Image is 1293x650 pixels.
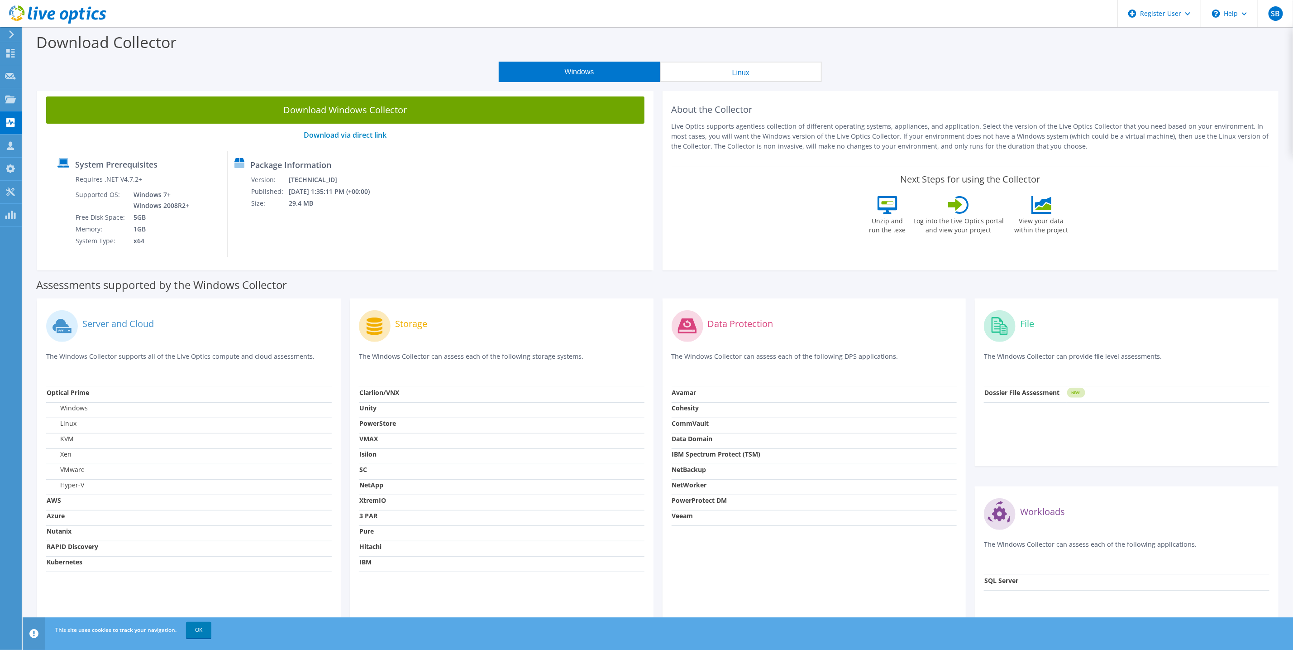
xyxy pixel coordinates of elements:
[251,186,288,197] td: Published:
[1009,214,1074,235] label: View your data within the project
[47,434,74,443] label: KVM
[672,388,697,397] strong: Avamar
[250,160,331,169] label: Package Information
[47,558,82,566] strong: Kubernetes
[288,186,382,197] td: [DATE] 1:35:11 PM (+00:00)
[359,465,367,474] strong: SC
[708,319,773,328] label: Data Protection
[75,212,127,223] td: Free Disk Space:
[186,622,211,638] a: OK
[359,419,396,428] strong: PowerStore
[47,450,72,459] label: Xen
[672,496,727,505] strong: PowerProtect DM
[1072,390,1081,395] tspan: NEW!
[359,527,374,535] strong: Pure
[1212,10,1220,18] svg: \n
[672,419,709,428] strong: CommVault
[359,481,383,489] strong: NetApp
[359,450,377,458] strong: Isilon
[288,197,382,209] td: 29.4 MB
[47,481,84,490] label: Hyper-V
[75,160,157,169] label: System Prerequisites
[47,388,89,397] strong: Optical Prime
[251,174,288,186] td: Version:
[127,212,191,223] td: 5GB
[672,450,761,458] strong: IBM Spectrum Protect (TSM)
[672,511,693,520] strong: Veeam
[47,419,76,428] label: Linux
[359,511,377,520] strong: 3 PAR
[75,235,127,247] td: System Type:
[75,189,127,212] td: Supported OS:
[499,62,660,82] button: Windows
[359,542,382,551] strong: Hitachi
[251,197,288,209] td: Size:
[36,280,287,289] label: Assessments supported by the Windows Collector
[55,626,177,634] span: This site uses cookies to track your navigation.
[127,223,191,235] td: 1GB
[913,214,1004,235] label: Log into the Live Optics portal and view your project
[47,404,88,413] label: Windows
[672,481,707,489] strong: NetWorker
[984,576,1018,585] strong: SQL Server
[672,465,706,474] strong: NetBackup
[288,174,382,186] td: [TECHNICAL_ID]
[47,527,72,535] strong: Nutanix
[984,351,1269,370] p: The Windows Collector can provide file level assessments.
[1269,6,1283,21] span: SB
[46,96,644,124] a: Download Windows Collector
[901,174,1040,185] label: Next Steps for using the Collector
[359,404,377,412] strong: Unity
[47,542,98,551] strong: RAPID Discovery
[82,319,154,328] label: Server and Cloud
[76,175,142,184] label: Requires .NET V4.7.2+
[672,434,713,443] strong: Data Domain
[867,214,908,235] label: Unzip and run the .exe
[672,104,1270,115] h2: About the Collector
[47,465,85,474] label: VMware
[47,496,61,505] strong: AWS
[984,539,1269,558] p: The Windows Collector can assess each of the following applications.
[127,235,191,247] td: x64
[1020,507,1065,516] label: Workloads
[75,223,127,235] td: Memory:
[359,434,378,443] strong: VMAX
[672,121,1270,151] p: Live Optics supports agentless collection of different operating systems, appliances, and applica...
[660,62,822,82] button: Linux
[359,496,386,505] strong: XtremIO
[395,319,427,328] label: Storage
[672,351,957,370] p: The Windows Collector can assess each of the following DPS applications.
[672,404,699,412] strong: Cohesity
[127,189,191,212] td: Windows 7+ Windows 2008R2+
[47,511,65,520] strong: Azure
[36,32,177,53] label: Download Collector
[359,388,399,397] strong: Clariion/VNX
[1020,319,1034,328] label: File
[46,351,332,370] p: The Windows Collector supports all of the Live Optics compute and cloud assessments.
[304,130,386,140] a: Download via direct link
[359,558,372,566] strong: IBM
[359,351,644,370] p: The Windows Collector can assess each of the following storage systems.
[984,388,1059,397] strong: Dossier File Assessment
